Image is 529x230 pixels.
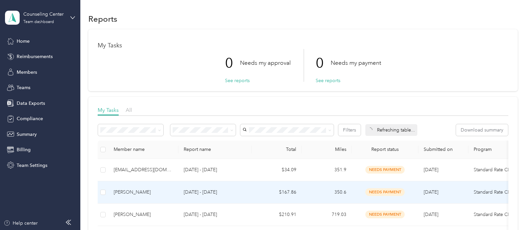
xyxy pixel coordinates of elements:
[17,53,53,60] span: Reimbursements
[88,15,117,22] h1: Reports
[365,211,405,218] span: needs payment
[456,124,508,136] button: Download summary
[316,49,331,77] p: 0
[17,162,47,169] span: Team Settings
[114,147,173,152] div: Member name
[23,11,65,18] div: Counseling Center
[302,181,352,204] td: 350.6
[492,193,529,230] iframe: Everlance-gr Chat Button Frame
[17,131,37,138] span: Summary
[126,107,132,113] span: All
[98,107,119,113] span: My Tasks
[307,147,346,152] div: Miles
[252,159,302,181] td: $34.09
[114,211,173,218] div: [PERSON_NAME]
[424,167,438,173] span: [DATE]
[184,189,246,196] p: [DATE] - [DATE]
[114,189,173,196] div: [PERSON_NAME]
[108,141,178,159] th: Member name
[365,188,405,196] span: needs payment
[178,141,252,159] th: Report name
[240,59,291,67] p: Needs my approval
[424,212,438,217] span: [DATE]
[365,166,405,174] span: needs payment
[302,204,352,226] td: 719.03
[17,100,45,107] span: Data Exports
[338,124,361,136] button: Filters
[357,147,413,152] span: Report status
[98,42,508,49] h1: My Tasks
[184,211,246,218] p: [DATE] - [DATE]
[302,159,352,181] td: 351.9
[17,146,31,153] span: Billing
[4,220,38,227] button: Help center
[225,77,250,84] button: See reports
[257,147,296,152] div: Total
[17,69,37,76] span: Members
[17,115,43,122] span: Compliance
[424,189,438,195] span: [DATE]
[114,166,173,174] div: [EMAIL_ADDRESS][DOMAIN_NAME]
[17,84,30,91] span: Teams
[252,181,302,204] td: $167.86
[225,49,240,77] p: 0
[17,38,30,45] span: Home
[23,20,54,24] div: Team dashboard
[252,204,302,226] td: $210.91
[365,124,417,136] div: Refreshing table...
[331,59,381,67] p: Needs my payment
[316,77,340,84] button: See reports
[184,166,246,174] p: [DATE] - [DATE]
[418,141,468,159] th: Submitted on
